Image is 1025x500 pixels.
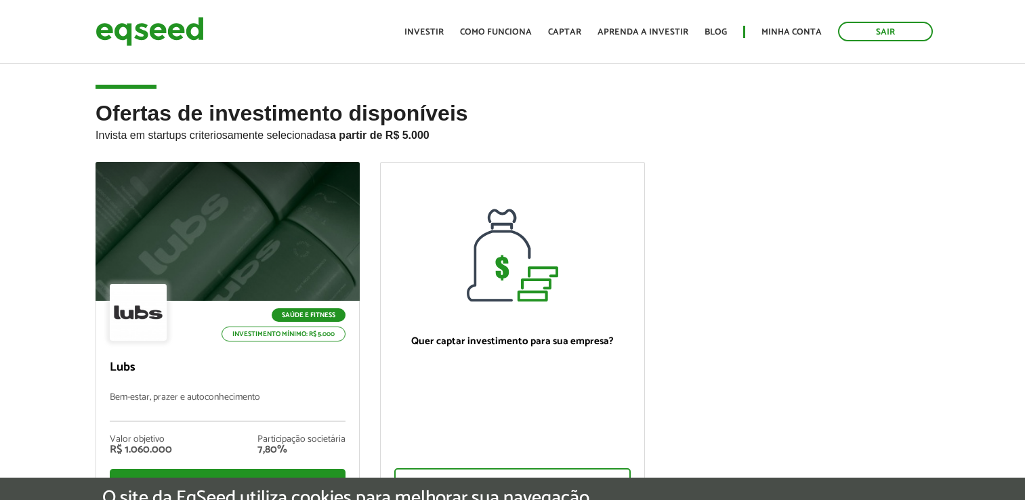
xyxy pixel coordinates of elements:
[222,327,346,341] p: Investimento mínimo: R$ 5.000
[705,28,727,37] a: Blog
[110,360,346,375] p: Lubs
[838,22,933,41] a: Sair
[598,28,688,37] a: Aprenda a investir
[548,28,581,37] a: Captar
[330,129,430,141] strong: a partir de R$ 5.000
[110,444,172,455] div: R$ 1.060.000
[96,14,204,49] img: EqSeed
[110,435,172,444] div: Valor objetivo
[96,125,929,142] p: Invista em startups criteriosamente selecionadas
[394,468,630,497] div: Quero captar
[404,28,444,37] a: Investir
[394,335,630,348] p: Quer captar investimento para sua empresa?
[257,435,346,444] div: Participação societária
[257,444,346,455] div: 7,80%
[110,392,346,421] p: Bem-estar, prazer e autoconhecimento
[110,469,346,497] div: Ver oferta
[272,308,346,322] p: Saúde e Fitness
[761,28,822,37] a: Minha conta
[460,28,532,37] a: Como funciona
[96,102,929,162] h2: Ofertas de investimento disponíveis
